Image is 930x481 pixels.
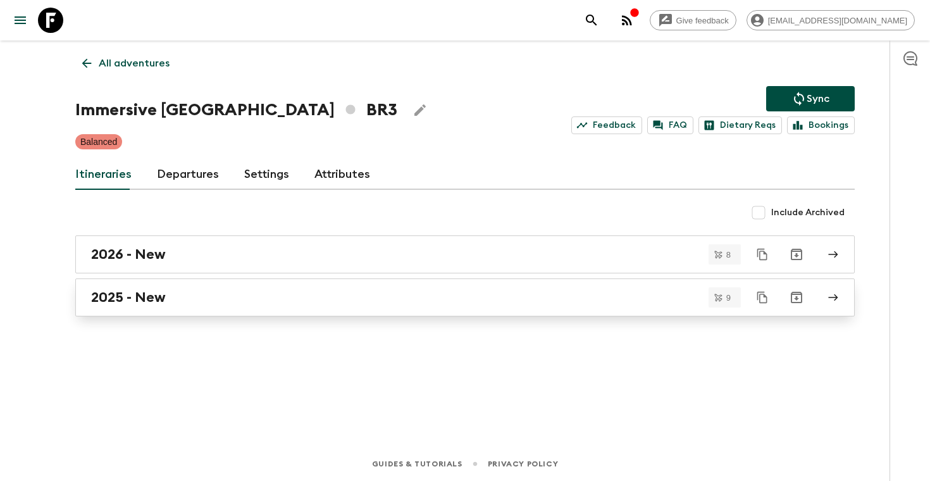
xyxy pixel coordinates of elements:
button: Sync adventure departures to the booking engine [766,86,855,111]
span: Give feedback [669,16,736,25]
button: search adventures [579,8,604,33]
span: 9 [719,294,738,302]
a: Privacy Policy [488,457,558,471]
a: FAQ [647,116,693,134]
a: Guides & Tutorials [372,457,462,471]
span: Include Archived [771,206,845,219]
p: All adventures [99,56,170,71]
a: Departures [157,159,219,190]
a: 2025 - New [75,278,855,316]
a: Itineraries [75,159,132,190]
button: Duplicate [751,286,774,309]
a: Dietary Reqs [698,116,782,134]
h2: 2026 - New [91,246,166,263]
p: Sync [807,91,829,106]
a: Bookings [787,116,855,134]
span: [EMAIL_ADDRESS][DOMAIN_NAME] [761,16,914,25]
a: Settings [244,159,289,190]
button: menu [8,8,33,33]
a: 2026 - New [75,235,855,273]
button: Archive [784,285,809,310]
a: Give feedback [650,10,736,30]
div: [EMAIL_ADDRESS][DOMAIN_NAME] [747,10,915,30]
p: Balanced [80,135,117,148]
button: Archive [784,242,809,267]
a: Attributes [314,159,370,190]
h1: Immersive [GEOGRAPHIC_DATA] BR3 [75,97,397,123]
a: Feedback [571,116,642,134]
a: All adventures [75,51,177,76]
h2: 2025 - New [91,289,166,306]
span: 8 [719,251,738,259]
button: Edit Adventure Title [407,97,433,123]
button: Duplicate [751,243,774,266]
